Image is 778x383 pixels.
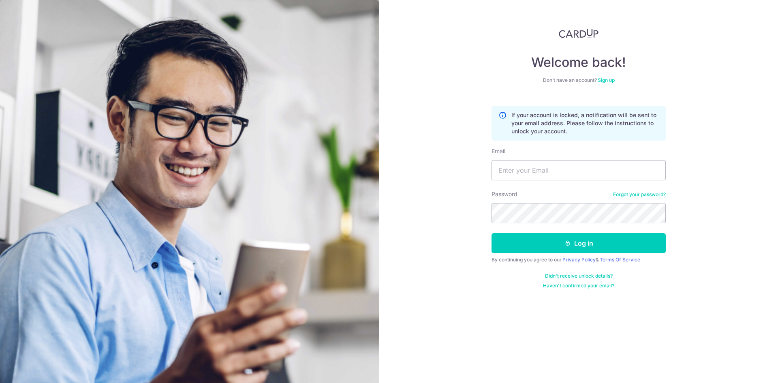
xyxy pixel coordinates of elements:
div: Don’t have an account? [492,77,666,83]
button: Log in [492,233,666,253]
a: Terms Of Service [600,257,640,263]
label: Password [492,190,517,198]
div: By continuing you agree to our & [492,257,666,263]
a: Privacy Policy [562,257,596,263]
label: Email [492,147,505,155]
a: Forgot your password? [613,191,666,198]
p: If your account is locked, a notification will be sent to your email address. Please follow the i... [511,111,659,135]
img: CardUp Logo [559,28,598,38]
input: Enter your Email [492,160,666,180]
a: Didn't receive unlock details? [545,273,613,279]
a: Haven't confirmed your email? [543,282,614,289]
h4: Welcome back! [492,54,666,71]
a: Sign up [598,77,615,83]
